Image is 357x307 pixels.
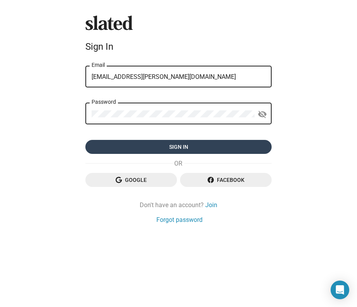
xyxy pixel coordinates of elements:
button: Show password [255,106,270,122]
div: Sign In [85,41,272,52]
sl-branding: Sign In [85,16,272,55]
div: Don't have an account? [85,201,272,209]
button: Facebook [180,173,272,187]
mat-icon: visibility_off [258,108,267,120]
span: Google [92,173,171,187]
button: Sign in [85,140,272,154]
span: Facebook [186,173,265,187]
a: Forgot password [156,216,203,224]
span: Sign in [92,140,265,154]
button: Google [85,173,177,187]
a: Join [205,201,217,209]
div: Open Intercom Messenger [331,281,349,299]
